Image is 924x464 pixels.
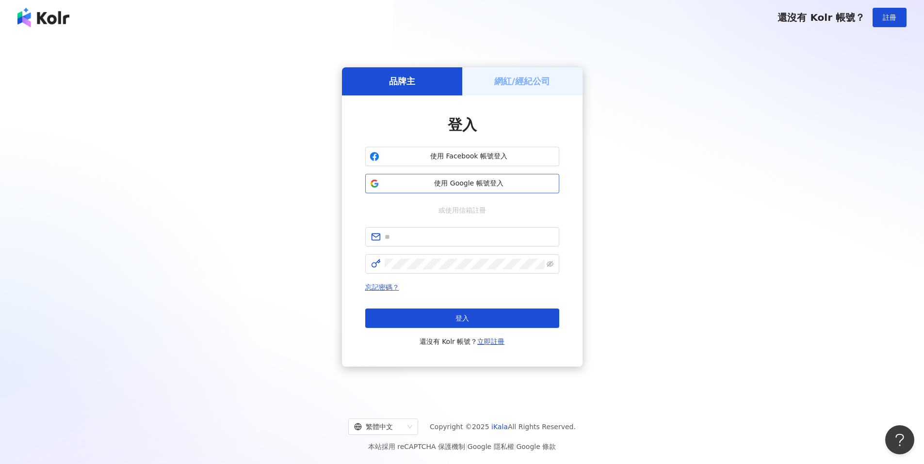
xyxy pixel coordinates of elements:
span: Copyright © 2025 All Rights Reserved. [430,421,576,433]
span: eye-invisible [547,261,553,267]
button: 使用 Facebook 帳號登入 [365,147,559,166]
span: | [514,443,517,450]
button: 使用 Google 帳號登入 [365,174,559,193]
a: Google 隱私權 [468,443,514,450]
span: 註冊 [883,14,896,21]
span: 登入 [455,314,469,322]
div: 繁體中文 [354,419,404,434]
h5: 網紅/經紀公司 [494,75,550,87]
span: | [465,443,468,450]
span: 還沒有 Kolr 帳號？ [420,336,505,347]
button: 註冊 [873,8,907,27]
button: 登入 [365,309,559,328]
span: 本站採用 reCAPTCHA 保護機制 [368,441,556,452]
a: 立即註冊 [477,338,504,345]
iframe: Help Scout Beacon - Open [885,425,914,454]
a: iKala [491,423,508,431]
span: 或使用信箱註冊 [432,205,493,216]
img: logo [17,8,69,27]
span: 還沒有 Kolr 帳號？ [778,12,865,23]
a: 忘記密碼？ [365,283,399,291]
span: 登入 [448,116,477,133]
span: 使用 Google 帳號登入 [383,179,555,188]
a: Google 條款 [516,443,556,450]
h5: 品牌主 [389,75,415,87]
span: 使用 Facebook 帳號登入 [383,152,555,161]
